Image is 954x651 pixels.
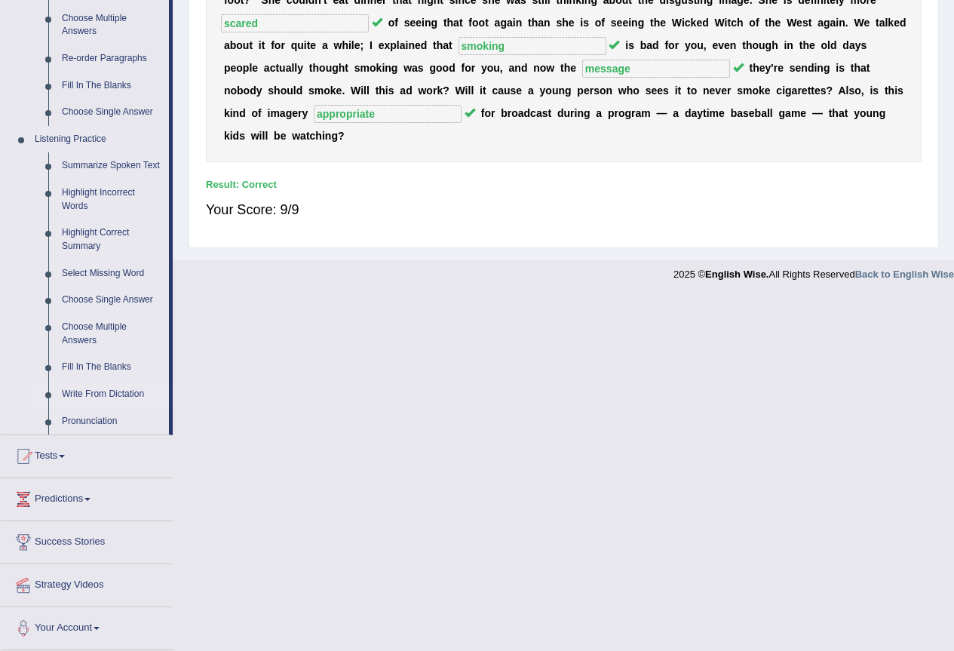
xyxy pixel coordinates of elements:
[297,39,304,51] b: u
[802,39,809,51] b: h
[631,17,638,29] b: n
[622,17,628,29] b: e
[860,39,867,51] b: s
[55,5,169,45] a: Choose Multiple Answers
[55,408,169,435] a: Pronunciation
[422,17,425,29] b: i
[817,17,824,29] b: a
[562,17,569,29] b: h
[447,17,454,29] b: h
[425,17,431,29] b: n
[309,62,313,74] b: t
[842,39,849,51] b: d
[236,39,243,51] b: o
[682,17,685,29] b: i
[433,39,437,51] b: t
[628,17,631,29] b: i
[654,17,661,29] b: h
[712,39,718,51] b: e
[55,99,169,126] a: Choose Single Answer
[459,37,606,55] input: blank
[646,39,652,51] b: a
[230,39,237,51] b: b
[459,17,463,29] b: t
[221,14,369,32] input: blank
[394,17,398,29] b: f
[385,62,391,74] b: n
[297,62,303,74] b: y
[485,17,489,29] b: t
[264,62,270,74] b: a
[400,39,406,51] b: a
[900,17,906,29] b: d
[617,17,623,29] b: e
[421,39,428,51] b: d
[749,17,756,29] b: o
[443,39,449,51] b: a
[291,62,294,74] b: l
[756,17,759,29] b: f
[759,39,765,51] b: u
[672,17,682,29] b: W
[685,17,691,29] b: c
[55,220,169,259] a: Highlight Correct Summary
[1,521,173,559] a: Success Stories
[725,17,728,29] b: i
[583,17,589,29] b: s
[472,17,479,29] b: o
[742,39,746,51] b: t
[660,17,666,29] b: e
[528,17,532,29] b: t
[55,314,169,354] a: Choose Multiple Answers
[230,62,236,74] b: e
[746,39,753,51] b: h
[650,17,654,29] b: t
[664,39,668,51] b: f
[55,287,169,314] a: Choose Single Answer
[319,62,326,74] b: o
[765,39,772,51] b: g
[808,17,812,29] b: t
[275,39,281,51] b: o
[304,39,307,51] b: i
[849,39,855,51] b: a
[443,17,447,29] b: t
[307,39,311,51] b: t
[595,17,602,29] b: o
[55,45,169,72] a: Re-order Paragraphs
[802,17,808,29] b: s
[768,17,775,29] b: h
[382,62,385,74] b: i
[675,39,679,51] b: r
[379,39,385,51] b: e
[724,39,730,51] b: e
[827,39,830,51] b: l
[702,17,709,29] b: d
[500,17,507,29] b: g
[784,39,787,51] b: i
[691,39,698,51] b: o
[507,17,513,29] b: a
[787,17,796,29] b: W
[652,39,659,51] b: d
[879,17,885,29] b: a
[262,39,265,51] b: t
[376,62,382,74] b: k
[628,39,634,51] b: s
[704,39,707,51] b: ,
[516,17,523,29] b: n
[731,17,737,29] b: c
[326,62,333,74] b: u
[495,17,501,29] b: a
[415,39,421,51] b: e
[332,62,339,74] b: g
[855,39,861,51] b: y
[685,39,691,51] b: y
[556,17,562,29] b: s
[845,17,848,29] b: .
[310,39,316,51] b: e
[224,39,230,51] b: a
[796,17,802,29] b: e
[715,17,725,29] b: W
[388,17,395,29] b: o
